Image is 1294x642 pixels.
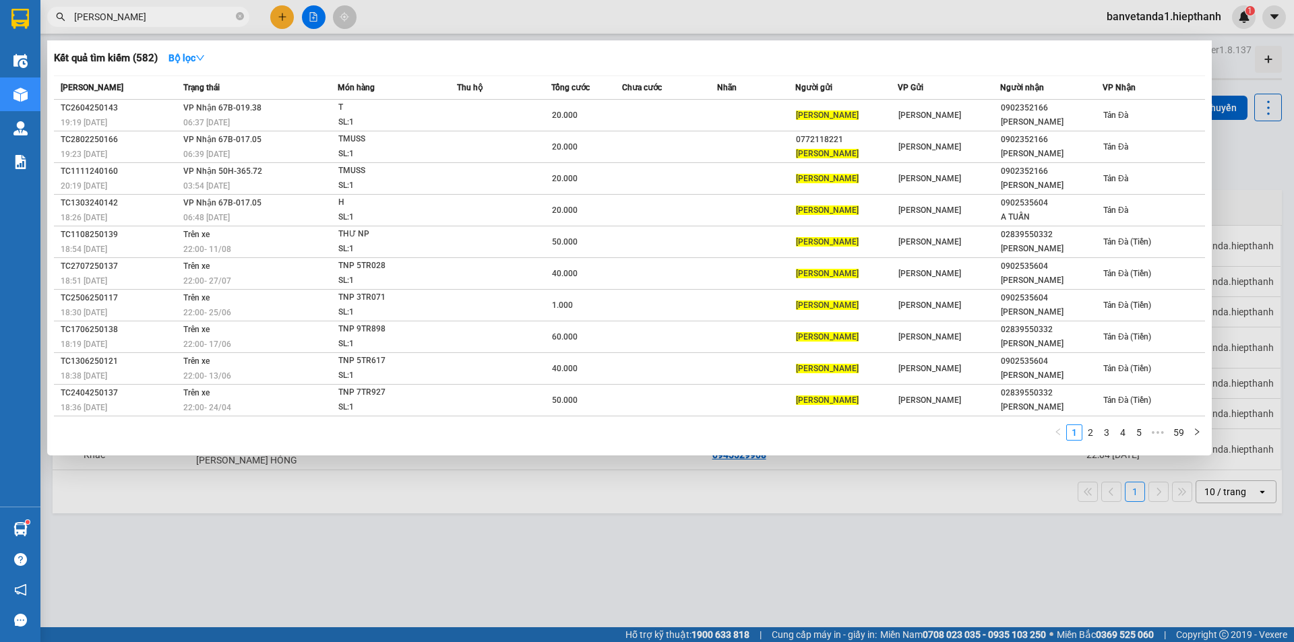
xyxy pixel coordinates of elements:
[1103,83,1136,92] span: VP Nhận
[61,101,179,115] div: TC2604250143
[1001,147,1102,161] div: [PERSON_NAME]
[1103,142,1128,152] span: Tản Đà
[338,115,439,130] div: SL: 1
[183,293,210,302] span: Trên xe
[338,164,439,179] div: TMUSS
[457,83,483,92] span: Thu hộ
[183,83,220,92] span: Trạng thái
[1103,364,1151,373] span: Tản Đà (Tiền)
[1099,424,1115,441] li: 3
[183,356,210,366] span: Trên xe
[61,133,179,147] div: TC2802250166
[796,205,859,215] span: [PERSON_NAME]
[61,150,107,159] span: 19:23 [DATE]
[183,261,210,271] span: Trên xe
[236,11,244,24] span: close-circle
[338,179,439,193] div: SL: 1
[1103,237,1151,247] span: Tản Đà (Tiền)
[183,103,261,113] span: VP Nhận 67B-019.38
[898,300,961,310] span: [PERSON_NAME]
[552,237,578,247] span: 50.000
[552,110,578,120] span: 20.000
[1082,424,1099,441] li: 2
[14,614,27,627] span: message
[1001,274,1102,288] div: [PERSON_NAME]
[158,47,216,69] button: Bộ lọcdown
[61,228,179,242] div: TC1108250139
[183,213,230,222] span: 06:48 [DATE]
[338,227,439,242] div: THƯ NP
[1115,425,1130,440] a: 4
[338,305,439,320] div: SL: 1
[796,300,859,310] span: [PERSON_NAME]
[1054,428,1062,436] span: left
[1103,174,1128,183] span: Tản Đà
[183,230,210,239] span: Trên xe
[1001,242,1102,256] div: [PERSON_NAME]
[1001,386,1102,400] div: 02839550332
[1131,424,1147,441] li: 5
[1067,425,1082,440] a: 1
[13,155,28,169] img: solution-icon
[1000,83,1044,92] span: Người nhận
[796,237,859,247] span: [PERSON_NAME]
[552,395,578,405] span: 50.000
[61,245,107,254] span: 18:54 [DATE]
[552,332,578,342] span: 60.000
[61,323,179,337] div: TC1706250138
[795,83,832,92] span: Người gửi
[183,181,230,191] span: 03:54 [DATE]
[195,53,205,63] span: down
[61,386,179,400] div: TC2404250137
[61,259,179,274] div: TC2707250137
[1169,425,1188,440] a: 59
[552,174,578,183] span: 20.000
[338,322,439,337] div: TNP 9TR898
[1001,196,1102,210] div: 0902535604
[1001,210,1102,224] div: A TUẤN
[183,198,261,207] span: VP Nhận 67B-017.05
[183,135,261,144] span: VP Nhận 67B-017.05
[338,259,439,274] div: TNP 5TR028
[552,269,578,278] span: 40.000
[168,53,205,63] strong: Bộ lọc
[74,9,233,24] input: Tìm tên, số ĐT hoặc mã đơn
[183,276,231,286] span: 22:00 - 27/07
[1001,259,1102,274] div: 0902535604
[338,83,375,92] span: Món hàng
[14,553,27,566] span: question-circle
[898,205,961,215] span: [PERSON_NAME]
[236,12,244,20] span: close-circle
[13,121,28,135] img: warehouse-icon
[61,118,107,127] span: 19:19 [DATE]
[13,54,28,68] img: warehouse-icon
[14,583,27,596] span: notification
[61,354,179,368] div: TC1306250121
[1001,400,1102,414] div: [PERSON_NAME]
[338,100,439,115] div: T
[1103,395,1151,405] span: Tản Đà (Tiền)
[183,308,231,317] span: 22:00 - 25/06
[796,332,859,342] span: [PERSON_NAME]
[26,520,30,524] sup: 1
[1189,424,1205,441] button: right
[61,164,179,179] div: TC1111240160
[898,395,961,405] span: [PERSON_NAME]
[717,83,737,92] span: Nhãn
[1001,368,1102,383] div: [PERSON_NAME]
[338,274,439,288] div: SL: 1
[1132,425,1146,440] a: 5
[1001,305,1102,319] div: [PERSON_NAME]
[61,371,107,381] span: 18:38 [DATE]
[1103,205,1128,215] span: Tản Đà
[183,340,231,349] span: 22:00 - 17/06
[552,364,578,373] span: 40.000
[898,110,961,120] span: [PERSON_NAME]
[1050,424,1066,441] li: Previous Page
[1001,337,1102,351] div: [PERSON_NAME]
[898,142,961,152] span: [PERSON_NAME]
[61,83,123,92] span: [PERSON_NAME]
[183,325,210,334] span: Trên xe
[338,147,439,162] div: SL: 1
[1103,332,1151,342] span: Tản Đà (Tiền)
